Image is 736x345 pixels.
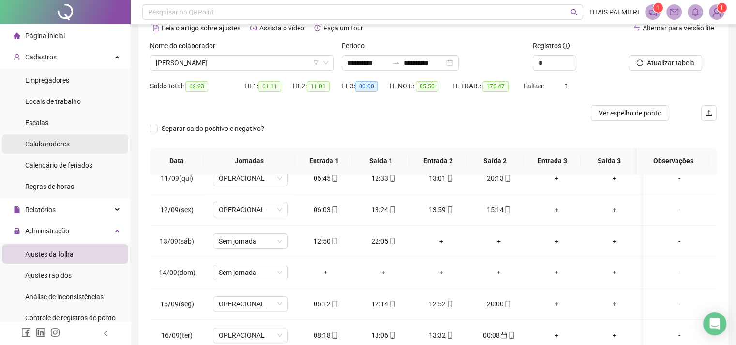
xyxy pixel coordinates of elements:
div: 12:50 [304,236,346,246]
div: Open Intercom Messenger [703,312,726,335]
div: 08:18 [304,330,346,341]
span: 12/09(sex) [160,206,194,214]
span: 00:00 [355,81,378,92]
span: Separar saldo positivo e negativo? [158,123,268,134]
span: Atualizar tabela [647,57,694,68]
div: + [478,267,520,278]
span: mobile [446,332,453,339]
div: - [651,236,708,246]
div: - [651,267,708,278]
span: 11:01 [307,81,330,92]
div: + [593,267,635,278]
span: file [14,206,20,213]
span: Empregadores [25,76,69,84]
span: notification [648,8,657,16]
span: Ajustes rápidos [25,272,72,279]
span: mobile [330,175,338,182]
span: Calendário de feriados [25,161,92,169]
div: + [420,267,462,278]
th: Saída 2 [466,148,524,174]
div: + [536,330,578,341]
span: mobile [330,332,338,339]
span: mobile [388,206,396,213]
div: + [362,267,405,278]
div: + [420,236,462,246]
th: Entrada 3 [524,148,581,174]
span: Análise de inconsistências [25,293,104,301]
span: Página inicial [25,32,65,40]
span: OPERACIONAL [219,328,282,343]
span: Escalas [25,119,48,127]
span: Observações [645,156,702,166]
div: 06:45 [304,173,346,184]
span: Leia o artigo sobre ajustes [162,24,240,32]
span: calendar [499,332,507,339]
div: - [651,204,708,215]
span: THAIS PALMIERI [589,7,639,17]
span: linkedin [36,328,45,337]
span: Administração [25,227,69,235]
span: lock [14,228,20,234]
span: 1 [565,82,569,90]
div: 13:32 [420,330,462,341]
div: + [536,267,578,278]
span: mobile [388,332,396,339]
div: HE 3: [341,81,390,92]
div: + [304,267,346,278]
span: 176:47 [482,81,509,92]
button: Atualizar tabela [629,55,702,71]
span: 16/09(ter) [161,331,193,339]
div: 13:06 [362,330,405,341]
span: facebook [21,328,31,337]
span: 15/09(seg) [160,300,194,308]
span: Assista o vídeo [259,24,304,32]
img: 91134 [709,5,724,19]
span: 1 [720,4,723,11]
div: 12:14 [362,299,405,309]
span: history [314,25,321,31]
div: + [536,173,578,184]
th: Data [150,148,203,174]
div: - [651,299,708,309]
span: OPERACIONAL [219,171,282,186]
span: Faça um tour [323,24,363,32]
span: mobile [388,301,396,307]
div: + [536,299,578,309]
th: Jornadas [203,148,295,174]
span: OPERACIONAL [219,202,282,217]
div: - [651,330,708,341]
div: 13:24 [362,204,405,215]
span: swap [633,25,640,31]
div: + [593,236,635,246]
span: Ajustes da folha [25,250,74,258]
span: bell [691,8,700,16]
span: Relatórios [25,206,56,214]
span: mobile [330,206,338,213]
span: Sem jornada [219,234,282,248]
span: mobile [330,238,338,244]
div: 06:03 [304,204,346,215]
span: file-text [152,25,159,31]
div: 15:14 [478,204,520,215]
div: 06:12 [304,299,346,309]
span: 05:50 [416,81,438,92]
span: mobile [507,332,515,339]
span: mobile [503,175,511,182]
span: mobile [446,301,453,307]
div: H. TRAB.: [452,81,523,92]
div: H. NOT.: [390,81,452,92]
span: mobile [446,206,453,213]
span: mobile [446,175,453,182]
div: + [593,330,635,341]
span: Locais de trabalho [25,98,81,105]
div: + [593,204,635,215]
span: Sem jornada [219,265,282,280]
span: Controle de registros de ponto [25,314,116,322]
th: Entrada 2 [409,148,466,174]
div: 13:01 [420,173,462,184]
span: Faltas: [524,82,545,90]
span: 61:11 [258,81,281,92]
span: Cadastros [25,53,57,61]
span: mobile [330,301,338,307]
div: 12:52 [420,299,462,309]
